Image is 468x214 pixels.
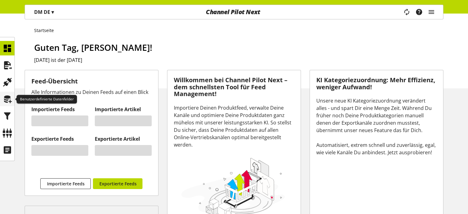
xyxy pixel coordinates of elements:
h2: Exportierte Feeds [31,135,88,143]
div: Importiere Deinen Produktfeed, verwalte Deine Kanäle und optimiere Deine Produktdaten ganz mühelo... [174,104,294,148]
div: Unsere neue KI Kategoriezuordnung verändert alles - und spart Dir eine Menge Zeit. Während Du frü... [316,97,437,156]
h3: Willkommen bei Channel Pilot Next – dem schnellsten Tool für Feed Management! [174,77,294,98]
span: ▾ [51,9,54,15]
h2: Importierte Artikel [95,106,152,113]
nav: main navigation [25,5,443,19]
h2: Exportierte Artikel [95,135,152,143]
h3: KI Kategoriezuordnung: Mehr Effizienz, weniger Aufwand! [316,77,437,91]
span: Guten Tag, [PERSON_NAME]! [34,42,152,53]
h3: Feed-Übersicht [31,77,152,86]
a: Exportierte Feeds [93,178,142,189]
span: Exportierte Feeds [99,180,136,187]
div: Alle Informationen zu Deinen Feeds auf einen Blick [31,88,152,96]
div: Benutzerdefinierte Datenfelder [17,95,77,103]
span: Importierte Feeds [47,180,84,187]
h2: Importierte Feeds [31,106,88,113]
p: DM DE [34,8,54,16]
h2: [DATE] ist der [DATE] [34,56,443,64]
a: Importierte Feeds [40,178,91,189]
